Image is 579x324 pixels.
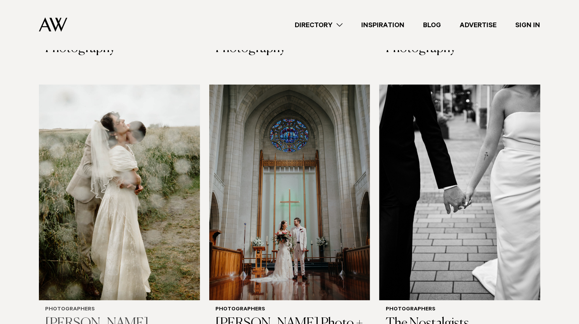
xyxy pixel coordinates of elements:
[414,20,450,30] a: Blog
[215,307,364,313] h6: Photographers
[45,307,194,313] h6: Photographers
[450,20,506,30] a: Advertise
[385,307,534,313] h6: Photographers
[379,85,540,300] img: Auckland Weddings Photographers | The Nostalgists
[352,20,414,30] a: Inspiration
[39,17,67,32] img: Auckland Weddings Logo
[506,20,549,30] a: Sign In
[209,85,370,300] img: Auckland Weddings Photographers | Chris Turner Photo + Video
[39,85,200,300] img: Auckland Weddings Photographers | Kasia Kolmas Photography
[285,20,352,30] a: Directory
